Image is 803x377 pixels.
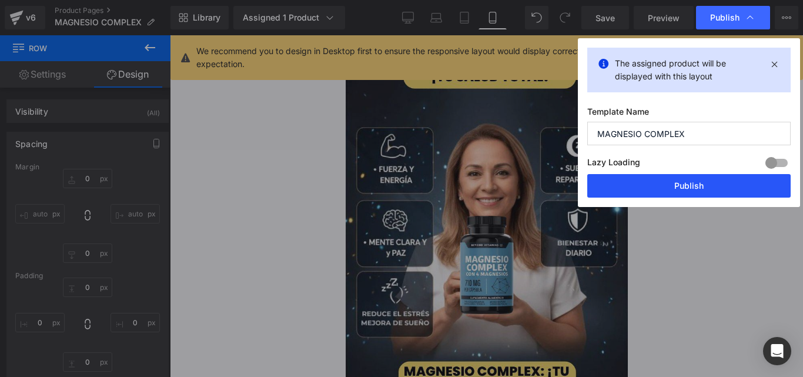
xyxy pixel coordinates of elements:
div: Open Intercom Messenger [763,337,791,365]
p: The assigned product will be displayed with this layout [615,57,763,83]
span: Publish [710,12,740,23]
label: Lazy Loading [587,155,640,174]
label: Template Name [587,106,791,122]
button: Publish [587,174,791,198]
